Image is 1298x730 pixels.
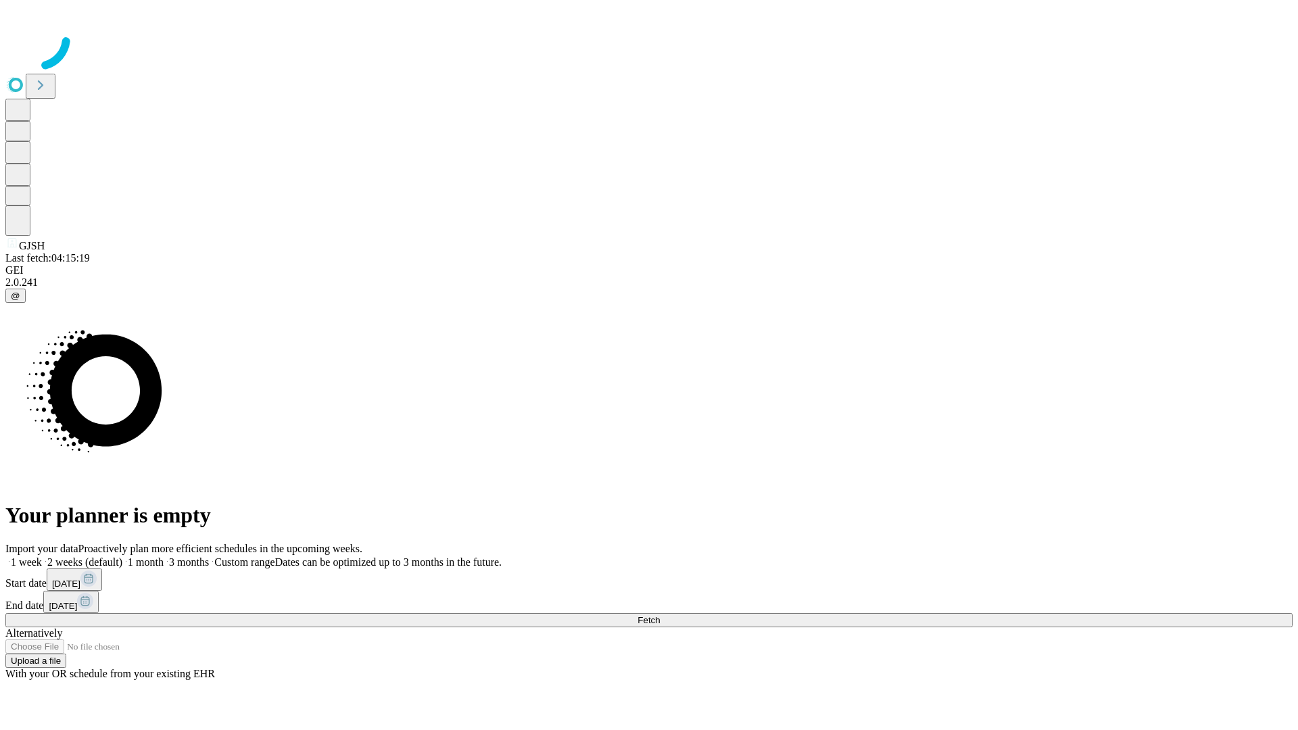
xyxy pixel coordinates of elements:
[5,654,66,668] button: Upload a file
[78,543,362,554] span: Proactively plan more efficient schedules in the upcoming weeks.
[52,579,80,589] span: [DATE]
[128,556,164,568] span: 1 month
[47,568,102,591] button: [DATE]
[638,615,660,625] span: Fetch
[5,252,90,264] span: Last fetch: 04:15:19
[5,276,1293,289] div: 2.0.241
[169,556,209,568] span: 3 months
[214,556,274,568] span: Custom range
[43,591,99,613] button: [DATE]
[275,556,502,568] span: Dates can be optimized up to 3 months in the future.
[47,556,122,568] span: 2 weeks (default)
[11,556,42,568] span: 1 week
[5,591,1293,613] div: End date
[5,568,1293,591] div: Start date
[5,668,215,679] span: With your OR schedule from your existing EHR
[19,240,45,251] span: GJSH
[5,613,1293,627] button: Fetch
[5,264,1293,276] div: GEI
[5,627,62,639] span: Alternatively
[49,601,77,611] span: [DATE]
[11,291,20,301] span: @
[5,289,26,303] button: @
[5,543,78,554] span: Import your data
[5,503,1293,528] h1: Your planner is empty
